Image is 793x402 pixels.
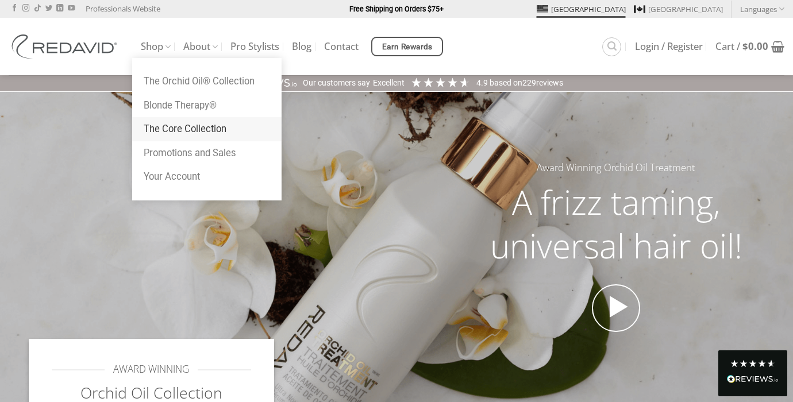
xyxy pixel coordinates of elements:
[715,34,784,59] a: Cart / $0.00
[727,373,779,388] div: Read All Reviews
[742,40,748,53] span: $
[113,362,189,377] span: AWARD WINNING
[715,42,768,51] span: Cart /
[373,78,405,89] div: Excellent
[230,36,279,57] a: Pro Stylists
[11,5,18,13] a: Follow on Facebook
[730,359,776,368] div: 4.8 Stars
[292,36,311,57] a: Blog
[132,165,282,189] a: Your Account
[468,180,764,267] h2: A frizz taming, universal hair oil!
[537,1,626,18] a: [GEOGRAPHIC_DATA]
[68,5,75,13] a: Follow on YouTube
[132,94,282,118] a: Blonde Therapy®
[132,69,282,94] a: The Orchid Oil® Collection
[476,78,490,87] span: 4.9
[718,350,787,396] div: Read All Reviews
[22,5,29,13] a: Follow on Instagram
[536,78,563,87] span: reviews
[490,78,522,87] span: Based on
[371,37,443,56] a: Earn Rewards
[349,5,444,13] strong: Free Shipping on Orders $75+
[303,78,370,89] div: Our customers say
[132,117,282,141] a: The Core Collection
[410,76,471,88] div: 4.91 Stars
[727,375,779,383] img: REVIEWS.io
[45,5,52,13] a: Follow on Twitter
[382,41,433,53] span: Earn Rewards
[742,40,768,53] bdi: 0.00
[740,1,784,17] a: Languages
[34,5,41,13] a: Follow on TikTok
[183,36,218,58] a: About
[141,36,171,58] a: Shop
[132,141,282,165] a: Promotions and Sales
[635,42,703,51] span: Login / Register
[468,160,764,176] h5: Award Winning Orchid Oil Treatment
[602,37,621,56] a: Search
[634,1,723,18] a: [GEOGRAPHIC_DATA]
[324,36,359,57] a: Contact
[635,36,703,57] a: Login / Register
[522,78,536,87] span: 229
[56,5,63,13] a: Follow on LinkedIn
[9,34,124,59] img: REDAVID Salon Products | United States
